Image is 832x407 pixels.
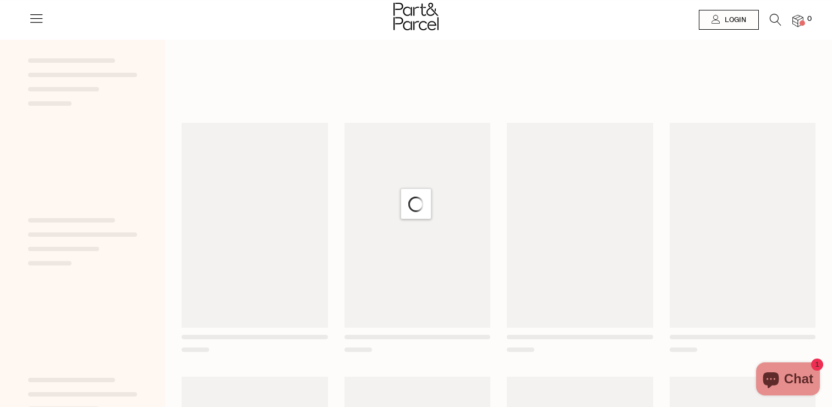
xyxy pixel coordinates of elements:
[393,3,439,30] img: Part&Parcel
[722,15,746,25] span: Login
[753,362,823,398] inbox-online-store-chat: Shopify online store chat
[699,10,759,30] a: Login
[804,14,814,24] span: 0
[792,15,803,26] a: 0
